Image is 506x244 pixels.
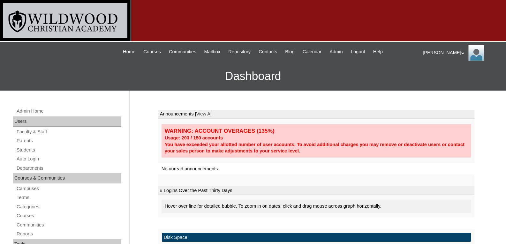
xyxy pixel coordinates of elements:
[16,203,121,211] a: Categories
[16,221,121,229] a: Communities
[120,48,139,55] a: Home
[16,146,121,154] a: Students
[13,173,121,183] div: Courses & Communities
[165,135,223,140] strong: Usage: 203 / 150 accounts
[196,111,212,116] a: View All
[16,164,121,172] a: Departments
[201,48,224,55] a: Mailbox
[16,212,121,220] a: Courses
[468,45,484,61] img: Jill Isaac
[326,48,346,55] a: Admin
[158,186,474,195] td: # Logins Over the Past Thirty Days
[143,48,161,55] span: Courses
[123,48,135,55] span: Home
[285,48,294,55] span: Blog
[169,48,196,55] span: Communities
[166,48,200,55] a: Communities
[259,48,277,55] span: Contacts
[329,48,343,55] span: Admin
[255,48,280,55] a: Contacts
[3,3,127,38] img: logo-white.png
[16,185,121,193] a: Campuses
[351,48,365,55] span: Logout
[282,48,298,55] a: Blog
[16,155,121,163] a: Auto Login
[373,48,383,55] span: Help
[299,48,325,55] a: Calendar
[158,163,474,175] td: No unread announcements.
[16,107,121,115] a: Admin Home
[165,127,468,135] div: WARNING: ACCOUNT OVERAGES (135%)
[16,194,121,202] a: Terms
[303,48,321,55] span: Calendar
[158,110,474,119] td: Announcements |
[225,48,254,55] a: Repository
[13,116,121,127] div: Users
[16,230,121,238] a: Reports
[16,128,121,136] a: Faculty & Staff
[140,48,164,55] a: Courses
[3,62,503,91] h3: Dashboard
[162,200,471,213] div: Hover over line for detailed bubble. To zoom in on dates, click and drag mouse across graph horiz...
[162,233,471,242] td: Disk Space
[228,48,251,55] span: Repository
[348,48,368,55] a: Logout
[165,141,468,154] div: You have exceeded your allotted number of user accounts. To avoid additional charges you may remo...
[204,48,221,55] span: Mailbox
[423,45,500,61] div: [PERSON_NAME]
[16,137,121,145] a: Parents
[370,48,386,55] a: Help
